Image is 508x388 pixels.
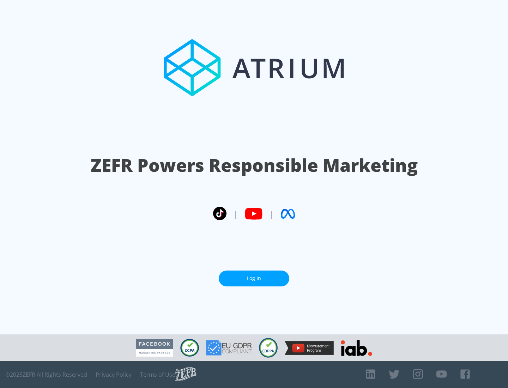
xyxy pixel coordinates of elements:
a: Log In [219,271,289,286]
img: COPPA Compliant [259,338,278,358]
a: Terms of Use [140,371,175,378]
img: IAB [341,340,372,356]
h1: ZEFR Powers Responsible Marketing [91,153,418,177]
img: CCPA Compliant [180,339,199,357]
span: | [270,208,274,219]
span: © 2025 ZEFR All Rights Reserved [5,371,87,378]
span: | [234,208,238,219]
img: Facebook Marketing Partner [136,339,173,357]
a: Privacy Policy [96,371,132,378]
img: YouTube Measurement Program [285,341,334,355]
img: GDPR Compliant [206,340,252,356]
